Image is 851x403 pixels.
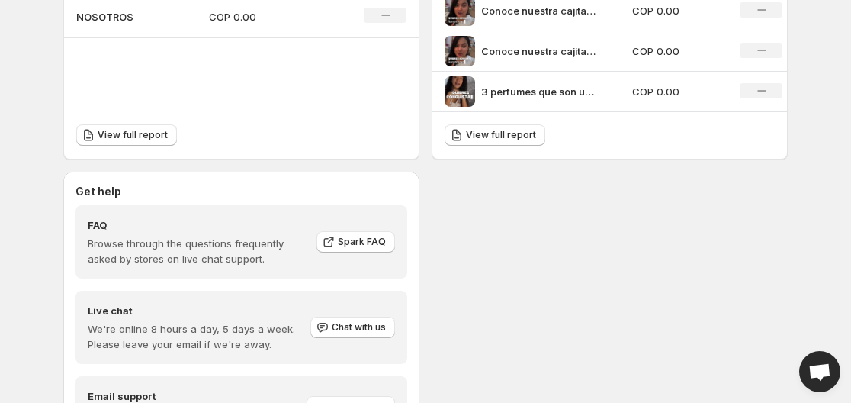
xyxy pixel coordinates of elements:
[445,124,545,146] a: View full report
[481,44,596,59] p: Conoce nuestra cajita de decants de 5 unidades Cada una viene x10ml y su concentracin es de lo me...
[799,351,840,392] div: Open chat
[481,3,596,18] p: Conoce nuestra cajita de decants de 5 unidades Cada una viene x10ml y su concentracin es de lo me...
[76,9,153,24] p: NOSOTROS
[332,321,386,334] span: Chat with us
[338,236,386,248] span: Spark FAQ
[98,129,168,141] span: View full report
[88,321,309,352] p: We're online 8 hours a day, 5 days a week. Please leave your email if we're away.
[445,36,475,66] img: Conoce nuestra cajita de decants de 5 unidades Cada una viene x10ml y su concentracin es de lo me...
[88,236,306,266] p: Browse through the questions frequently asked by stores on live chat support.
[76,124,177,146] a: View full report
[466,129,536,141] span: View full report
[88,218,306,233] h4: FAQ
[481,84,596,99] p: 3 perfumes que son una conquista olfativa DUKHAN es nuestra version de Santal 33 Uomo es nuestra ...
[209,9,317,24] p: COP 0.00
[632,44,722,59] p: COP 0.00
[632,3,722,18] p: COP 0.00
[310,317,395,338] button: Chat with us
[632,84,722,99] p: COP 0.00
[316,231,395,253] a: Spark FAQ
[445,76,475,107] img: 3 perfumes que son una conquista olfativa DUKHAN es nuestra version de Santal 33 Uomo es nuestra ...
[88,303,309,318] h4: Live chat
[75,184,121,199] h3: Get help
